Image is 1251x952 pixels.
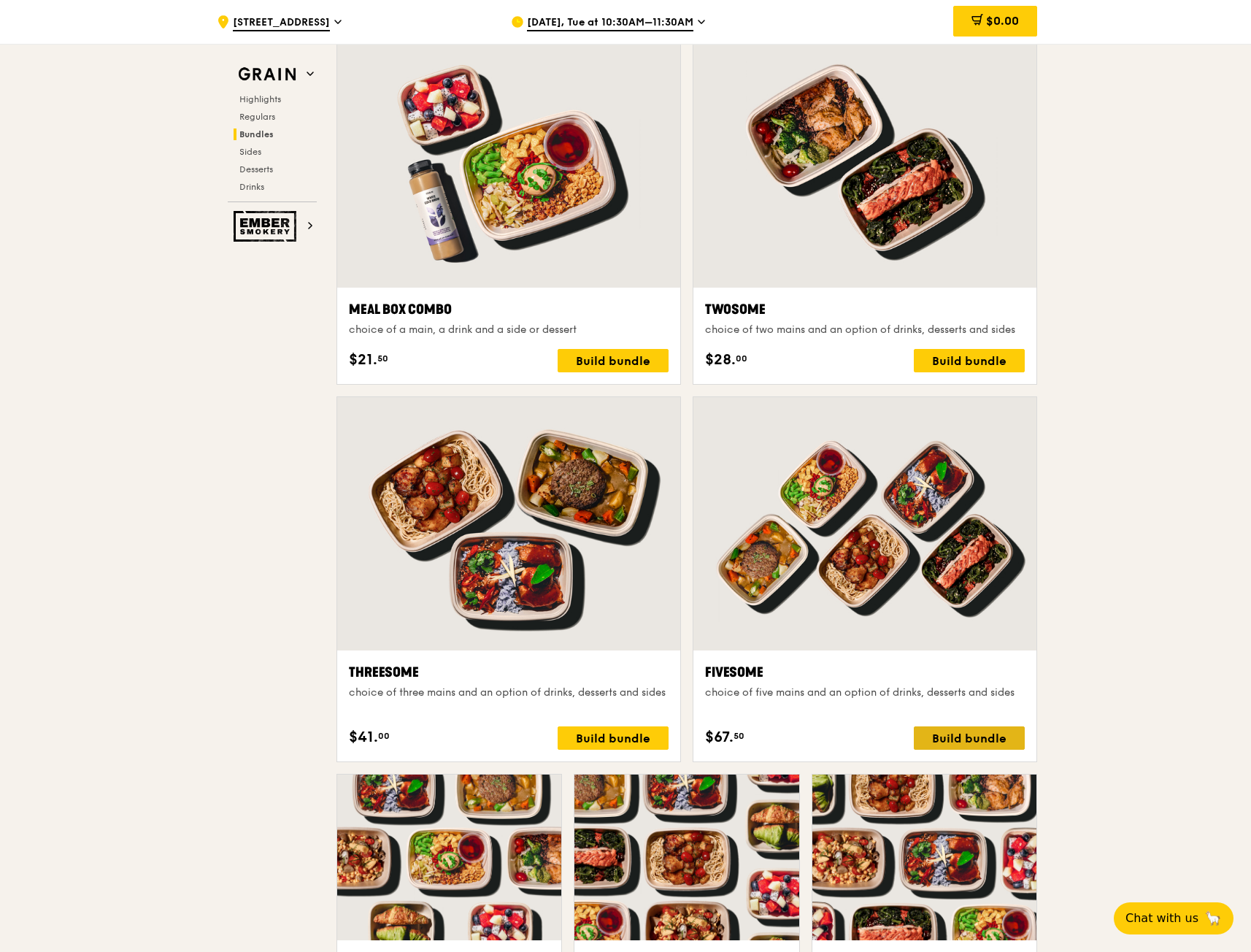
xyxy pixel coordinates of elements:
[736,353,747,364] span: 00
[914,349,1025,372] div: Build bundle
[239,182,264,192] span: Drinks
[705,299,1025,320] div: Twosome
[239,94,281,104] span: Highlights
[527,15,693,31] span: [DATE], Tue at 10:30AM–11:30AM
[349,662,669,683] div: Threesome
[914,726,1025,750] div: Build bundle
[349,323,669,337] div: choice of a main, a drink and a side or dessert
[349,686,669,700] div: choice of three mains and an option of drinks, desserts and sides
[705,349,736,371] span: $28.
[705,686,1025,700] div: choice of five mains and an option of drinks, desserts and sides
[734,730,744,742] span: 50
[1204,910,1222,927] span: 🦙
[239,129,274,139] span: Bundles
[377,353,388,364] span: 50
[233,15,330,31] span: [STREET_ADDRESS]
[558,349,669,372] div: Build bundle
[986,14,1019,28] span: $0.00
[705,323,1025,337] div: choice of two mains and an option of drinks, desserts and sides
[349,349,377,371] span: $21.
[239,112,275,122] span: Regulars
[234,61,301,88] img: Grain web logo
[349,726,378,748] span: $41.
[1125,910,1198,927] span: Chat with us
[705,726,734,748] span: $67.
[234,211,301,242] img: Ember Smokery web logo
[378,730,390,742] span: 00
[705,662,1025,683] div: Fivesome
[239,147,261,157] span: Sides
[558,726,669,750] div: Build bundle
[1114,902,1233,934] button: Chat with us🦙
[349,299,669,320] div: Meal Box Combo
[239,164,273,174] span: Desserts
